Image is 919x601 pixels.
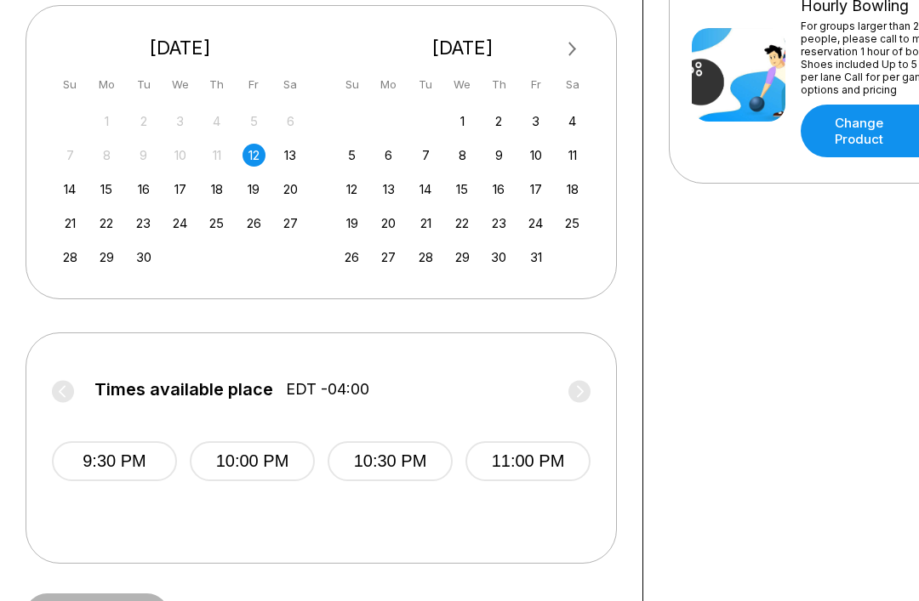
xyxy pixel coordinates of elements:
div: Choose Tuesday, September 23rd, 2025 [132,212,155,235]
div: Choose Tuesday, September 16th, 2025 [132,178,155,201]
div: Choose Friday, September 19th, 2025 [243,178,265,201]
div: Not available Thursday, September 4th, 2025 [205,110,228,133]
div: Choose Thursday, October 9th, 2025 [488,144,511,167]
div: Choose Saturday, October 18th, 2025 [561,178,584,201]
div: Not available Thursday, September 11th, 2025 [205,144,228,167]
div: Choose Tuesday, September 30th, 2025 [132,246,155,269]
div: Choose Saturday, October 4th, 2025 [561,110,584,133]
div: Choose Friday, October 10th, 2025 [524,144,547,167]
div: Choose Monday, October 6th, 2025 [377,144,400,167]
div: We [168,73,191,96]
div: Mo [377,73,400,96]
button: 10:30 PM [328,441,453,481]
span: Times available place [94,380,273,399]
div: Th [488,73,511,96]
div: Choose Sunday, September 28th, 2025 [59,246,82,269]
div: Choose Tuesday, October 21st, 2025 [414,212,437,235]
div: Choose Wednesday, October 15th, 2025 [451,178,474,201]
div: Choose Friday, September 26th, 2025 [243,212,265,235]
div: Choose Thursday, October 30th, 2025 [488,246,511,269]
div: Not available Wednesday, September 10th, 2025 [168,144,191,167]
div: Choose Thursday, September 25th, 2025 [205,212,228,235]
div: Not available Tuesday, September 9th, 2025 [132,144,155,167]
div: Not available Wednesday, September 3rd, 2025 [168,110,191,133]
div: Choose Monday, September 15th, 2025 [95,178,118,201]
div: Choose Tuesday, October 7th, 2025 [414,144,437,167]
div: month 2025-09 [56,108,305,269]
div: Choose Friday, September 12th, 2025 [243,144,265,167]
div: Choose Monday, October 13th, 2025 [377,178,400,201]
div: Choose Monday, October 20th, 2025 [377,212,400,235]
div: Choose Thursday, October 2nd, 2025 [488,110,511,133]
div: Choose Friday, October 24th, 2025 [524,212,547,235]
div: Choose Wednesday, September 24th, 2025 [168,212,191,235]
div: Choose Monday, September 22nd, 2025 [95,212,118,235]
div: Choose Tuesday, October 14th, 2025 [414,178,437,201]
div: Choose Sunday, October 19th, 2025 [340,212,363,235]
div: Choose Saturday, September 27th, 2025 [279,212,302,235]
button: 9:30 PM [52,441,177,481]
div: Th [205,73,228,96]
div: Choose Friday, October 17th, 2025 [524,178,547,201]
div: Choose Sunday, September 14th, 2025 [59,178,82,201]
img: Hourly Bowling [692,28,785,122]
div: Fr [243,73,265,96]
div: Choose Thursday, September 18th, 2025 [205,178,228,201]
div: Not available Friday, September 5th, 2025 [243,110,265,133]
div: Not available Monday, September 1st, 2025 [95,110,118,133]
div: Choose Tuesday, October 28th, 2025 [414,246,437,269]
div: Not available Monday, September 8th, 2025 [95,144,118,167]
div: Choose Monday, October 27th, 2025 [377,246,400,269]
div: Choose Wednesday, October 8th, 2025 [451,144,474,167]
div: Choose Wednesday, September 17th, 2025 [168,178,191,201]
div: Not available Sunday, September 7th, 2025 [59,144,82,167]
button: 10:00 PM [190,441,315,481]
div: Choose Saturday, October 11th, 2025 [561,144,584,167]
div: Sa [279,73,302,96]
div: Fr [524,73,547,96]
div: Su [340,73,363,96]
div: Mo [95,73,118,96]
div: Not available Tuesday, September 2nd, 2025 [132,110,155,133]
div: Choose Thursday, October 16th, 2025 [488,178,511,201]
div: Sa [561,73,584,96]
div: Choose Sunday, September 21st, 2025 [59,212,82,235]
div: Choose Wednesday, October 22nd, 2025 [451,212,474,235]
button: Next Month [559,36,586,63]
button: 11:00 PM [465,441,591,481]
div: Tu [414,73,437,96]
div: Choose Sunday, October 5th, 2025 [340,144,363,167]
span: EDT -04:00 [286,380,369,399]
div: Choose Friday, October 3rd, 2025 [524,110,547,133]
div: Choose Saturday, September 13th, 2025 [279,144,302,167]
div: Choose Monday, September 29th, 2025 [95,246,118,269]
div: Choose Saturday, September 20th, 2025 [279,178,302,201]
div: Tu [132,73,155,96]
div: Not available Saturday, September 6th, 2025 [279,110,302,133]
div: [DATE] [334,37,591,60]
div: Choose Thursday, October 23rd, 2025 [488,212,511,235]
div: Choose Wednesday, October 29th, 2025 [451,246,474,269]
div: We [451,73,474,96]
div: Choose Friday, October 31st, 2025 [524,246,547,269]
div: month 2025-10 [339,108,587,269]
div: Choose Sunday, October 26th, 2025 [340,246,363,269]
div: Choose Wednesday, October 1st, 2025 [451,110,474,133]
div: Choose Saturday, October 25th, 2025 [561,212,584,235]
div: [DATE] [52,37,309,60]
div: Su [59,73,82,96]
div: Choose Sunday, October 12th, 2025 [340,178,363,201]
